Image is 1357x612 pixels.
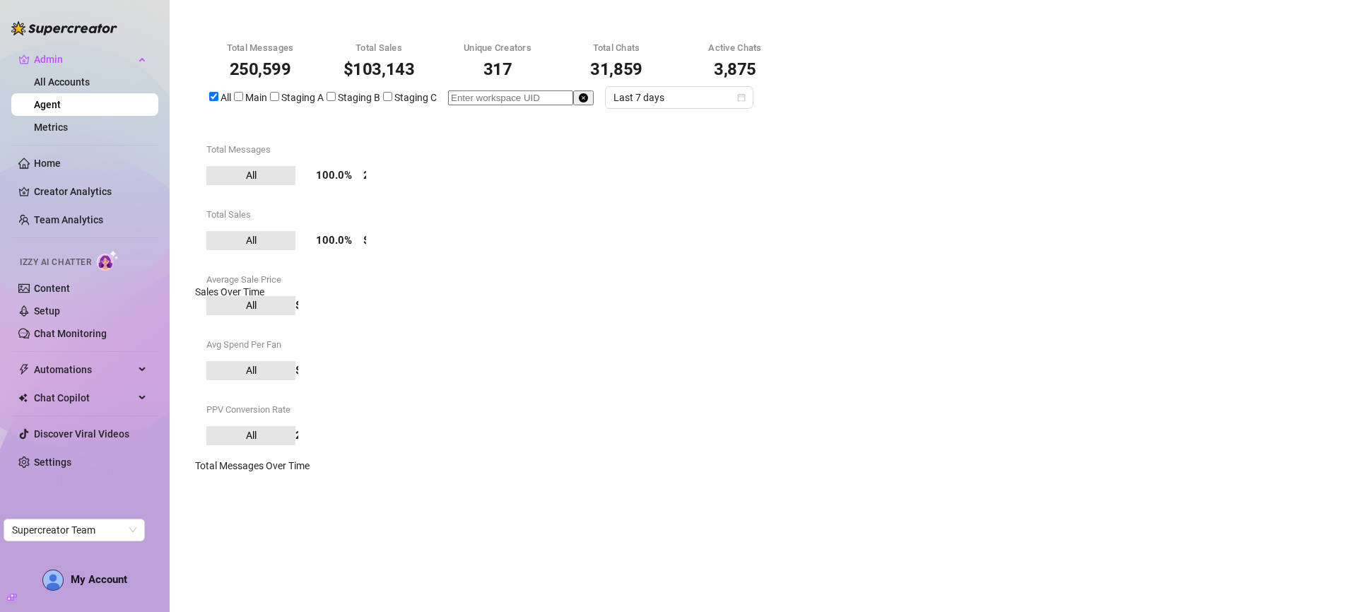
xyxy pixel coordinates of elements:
[34,214,103,225] a: Team Analytics
[363,231,366,251] div: $103,142.56
[34,158,61,169] a: Home
[206,231,295,251] span: All
[218,61,302,78] div: 250,599
[209,92,218,101] input: All
[394,92,437,103] span: Staging C
[34,328,107,339] a: Chat Monitoring
[195,284,559,300] div: Sales Over Time
[363,166,366,186] div: 250,599
[11,21,117,35] img: logo-BBDzfeDw.svg
[34,305,60,317] a: Setup
[18,393,28,403] img: Chat Copilot
[448,90,573,105] input: Enter workspace UID
[573,90,594,105] button: close-circle
[20,256,91,269] span: Izzy AI Chatter
[327,92,336,101] input: Staging B
[574,61,659,78] div: 31,859
[221,92,231,103] span: All
[43,570,63,590] img: AD_cMMTxCeTpmN1d5MnKJ1j-_uXZCpTKapSSqNGg4PyXtR_tCW7gZXTNmFz2tpVv9LSyNV7ff1CaS4f4q0HLYKULQOwoM5GQR...
[234,92,243,101] input: Main
[338,92,380,103] span: Staging B
[336,61,421,78] div: $103,143
[693,41,777,55] div: Active Chats
[613,87,745,108] span: Last 7 days
[295,231,352,251] div: 100.0%
[34,428,129,440] a: Discover Viral Videos
[383,92,392,101] input: Staging C
[34,48,134,71] span: Admin
[336,41,421,55] div: Total Sales
[34,358,134,381] span: Automations
[12,519,136,541] span: Supercreator Team
[34,180,147,203] a: Creator Analytics
[7,592,17,602] span: build
[281,92,324,103] span: Staging A
[455,61,540,78] div: 317
[218,41,302,55] div: Total Messages
[97,250,119,271] img: AI Chatter
[455,41,540,55] div: Unique Creators
[34,76,90,88] a: All Accounts
[737,93,746,102] span: calendar
[270,92,279,101] input: Staging A
[295,166,352,186] div: 100.0%
[18,364,30,375] span: thunderbolt
[693,61,777,78] div: 3,875
[206,208,360,222] div: Total Sales
[579,93,588,102] span: close-circle
[245,92,267,103] span: Main
[574,41,659,55] div: Total Chats
[34,122,68,133] a: Metrics
[195,458,559,473] div: Total Messages Over Time
[71,573,127,586] span: My Account
[34,387,134,409] span: Chat Copilot
[18,54,30,65] span: crown
[34,457,71,468] a: Settings
[206,166,295,186] span: All
[206,273,298,287] div: Average Sale Price
[34,99,61,110] a: Agent
[206,143,360,157] div: Total Messages
[34,283,70,294] a: Content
